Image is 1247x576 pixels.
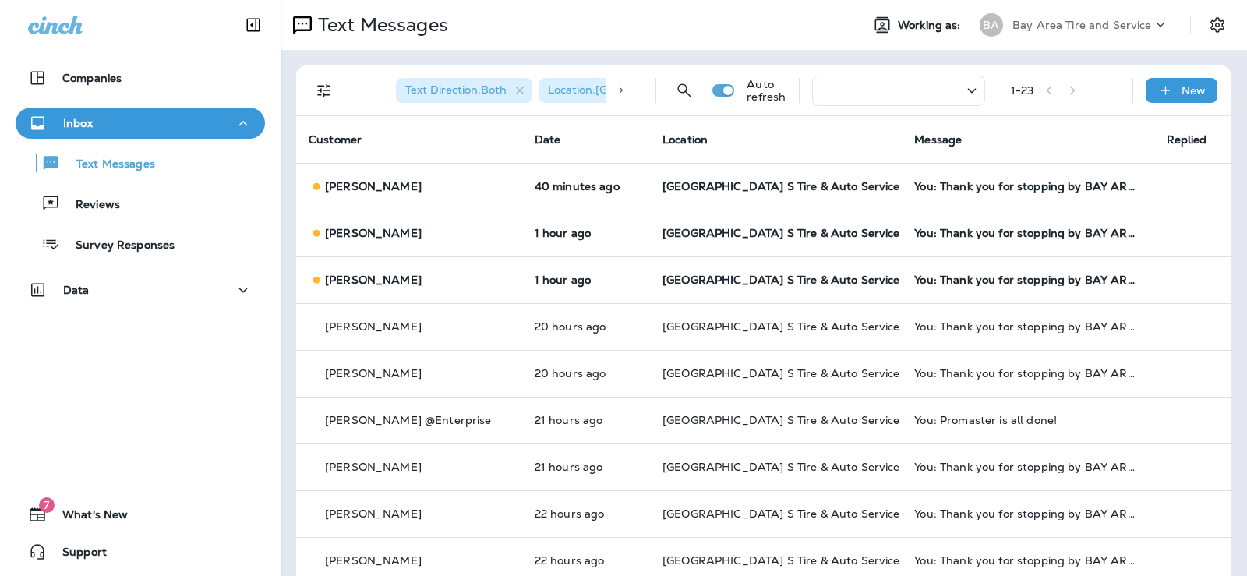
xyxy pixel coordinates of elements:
button: Settings [1203,11,1231,39]
span: Message [914,133,962,147]
p: [PERSON_NAME] [325,274,422,286]
span: Date [535,133,561,147]
p: Data [63,284,90,296]
div: You: Thank you for stopping by BAY AREA Point S Tire & Auto Service! If you're happy with the ser... [914,180,1141,193]
span: Location [662,133,708,147]
span: Support [47,546,107,564]
span: Customer [309,133,362,147]
div: Text Direction:Both [396,78,532,103]
button: Support [16,536,265,567]
p: [PERSON_NAME] [325,367,422,380]
span: [GEOGRAPHIC_DATA] S Tire & Auto Service [662,179,899,193]
div: You: Thank you for stopping by BAY AREA Point S Tire & Auto Service! If you're happy with the ser... [914,554,1141,567]
p: Auto refresh [747,78,786,103]
div: You: Thank you for stopping by BAY AREA Point S Tire & Auto Service! If you're happy with the ser... [914,507,1141,520]
div: Location:[GEOGRAPHIC_DATA] S Tire & Auto Service [539,78,819,103]
div: You: Thank you for stopping by BAY AREA Point S Tire & Auto Service! If you're happy with the ser... [914,320,1141,333]
span: [GEOGRAPHIC_DATA] S Tire & Auto Service [662,320,899,334]
p: Aug 15, 2025 04:26 PM [535,320,638,333]
p: [PERSON_NAME] [325,180,422,193]
button: Companies [16,62,265,94]
button: Survey Responses [16,228,265,260]
p: [PERSON_NAME] [325,461,422,473]
span: Replied [1167,133,1207,147]
div: You: Thank you for stopping by BAY AREA Point S Tire & Auto Service! If you're happy with the ser... [914,227,1141,239]
button: Collapse Sidebar [231,9,275,41]
p: Aug 16, 2025 11:26 AM [535,227,638,239]
span: [GEOGRAPHIC_DATA] S Tire & Auto Service [662,226,899,240]
p: Aug 15, 2025 03:26 PM [535,461,638,473]
p: [PERSON_NAME] [325,320,422,333]
span: [GEOGRAPHIC_DATA] S Tire & Auto Service [662,460,899,474]
p: Text Messages [312,13,448,37]
span: [GEOGRAPHIC_DATA] S Tire & Auto Service [662,507,899,521]
div: You: Thank you for stopping by BAY AREA Point S Tire & Auto Service! If you're happy with the ser... [914,274,1141,286]
span: [GEOGRAPHIC_DATA] S Tire & Auto Service [662,553,899,567]
div: You: Thank you for stopping by BAY AREA Point S Tire & Auto Service! If you're happy with the ser... [914,367,1141,380]
button: Filters [309,75,340,106]
span: Working as: [898,19,964,32]
p: Aug 15, 2025 04:26 PM [535,367,638,380]
p: Aug 15, 2025 02:26 PM [535,554,638,567]
p: [PERSON_NAME] [325,507,422,520]
p: New [1182,84,1206,97]
div: 1 - 23 [1011,84,1034,97]
span: Text Direction : Both [405,83,507,97]
button: Reviews [16,187,265,220]
p: Companies [62,72,122,84]
p: [PERSON_NAME] @Enterprise [325,414,492,426]
p: Reviews [60,198,120,213]
span: 7 [39,497,55,513]
p: Aug 16, 2025 12:26 PM [535,180,638,193]
p: Survey Responses [60,239,175,253]
p: Inbox [63,117,93,129]
span: What's New [47,508,128,527]
p: Aug 16, 2025 11:26 AM [535,274,638,286]
button: Search Messages [669,75,700,106]
button: Data [16,274,265,306]
p: Text Messages [61,157,155,172]
button: 7What's New [16,499,265,530]
span: Location : [GEOGRAPHIC_DATA] S Tire & Auto Service [548,83,828,97]
div: You: Promaster is all done! [914,414,1141,426]
button: Text Messages [16,147,265,179]
span: [GEOGRAPHIC_DATA] S Tire & Auto Service [662,273,899,287]
div: BA [980,13,1003,37]
button: Inbox [16,108,265,139]
p: Bay Area Tire and Service [1012,19,1152,31]
p: Aug 15, 2025 02:26 PM [535,507,638,520]
span: [GEOGRAPHIC_DATA] S Tire & Auto Service [662,413,899,427]
p: Aug 15, 2025 03:44 PM [535,414,638,426]
div: You: Thank you for stopping by BAY AREA Point S Tire & Auto Service! If you're happy with the ser... [914,461,1141,473]
span: [GEOGRAPHIC_DATA] S Tire & Auto Service [662,366,899,380]
p: [PERSON_NAME] [325,554,422,567]
p: [PERSON_NAME] [325,227,422,239]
